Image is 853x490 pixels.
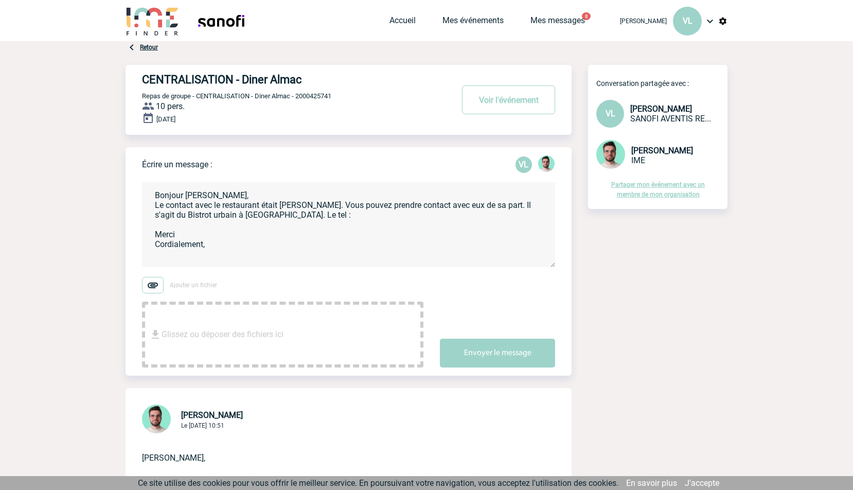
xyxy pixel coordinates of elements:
[440,339,555,367] button: Envoyer le message
[149,328,162,341] img: file_download.svg
[538,155,555,174] div: Benjamin ROLAND
[181,410,243,420] span: [PERSON_NAME]
[620,17,667,25] span: [PERSON_NAME]
[606,109,615,118] span: VL
[630,104,692,114] span: [PERSON_NAME]
[596,79,727,87] p: Conversation partagée avec :
[126,6,179,36] img: IME-Finder
[389,15,416,30] a: Accueil
[181,422,224,429] span: Le [DATE] 10:51
[462,85,555,114] button: Voir l'événement
[156,101,185,111] span: 10 pers.
[530,15,585,30] a: Mes messages
[683,16,692,26] span: VL
[631,155,645,165] span: IME
[170,282,217,289] span: Ajouter un fichier
[596,140,625,169] img: 121547-2.png
[142,92,331,100] span: Repas de groupe - CENTRALISATION - Diner Almac - 2000425741
[442,15,504,30] a: Mes événements
[142,73,422,86] h4: CENTRALISATION - Diner Almac
[582,12,591,20] button: 8
[630,114,711,124] span: SANOFI AVENTIS RECHERCHE ET DEVELOPPEMENT
[156,115,175,123] span: [DATE]
[516,156,532,173] div: Valérie LOURS
[142,405,171,433] img: 121547-2.png
[140,44,158,51] a: Retour
[142,160,212,169] p: Écrire un message :
[538,155,555,172] img: 121547-2.png
[631,146,693,155] span: [PERSON_NAME]
[138,478,618,488] span: Ce site utilise des cookies pour vous offrir le meilleur service. En poursuivant votre navigation...
[626,478,677,488] a: En savoir plus
[611,181,705,198] a: Partager mon événement avec un membre de mon organisation
[685,478,719,488] a: J'accepte
[516,156,532,173] p: VL
[162,309,283,360] span: Glissez ou déposer des fichiers ici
